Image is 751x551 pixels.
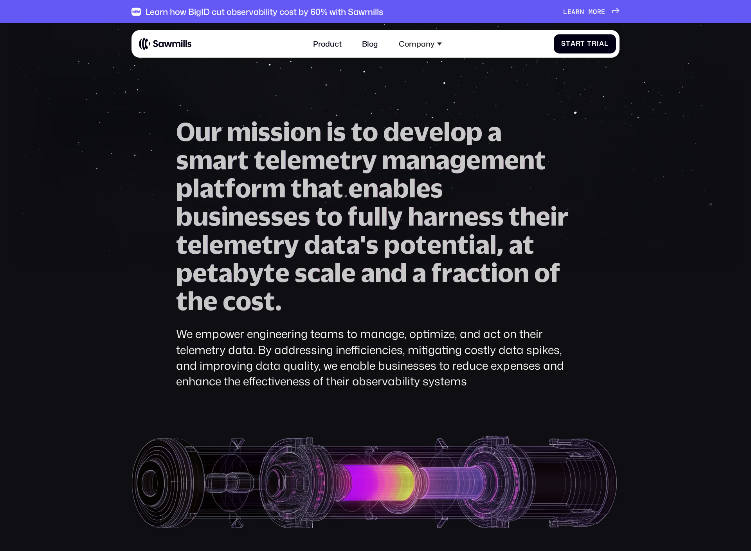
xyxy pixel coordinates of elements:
[400,117,414,146] span: e
[348,174,363,202] span: e
[491,202,504,230] span: s
[346,230,360,258] span: a
[195,117,211,146] span: u
[520,202,536,230] span: h
[382,146,406,174] span: m
[193,202,209,230] span: u
[290,117,306,146] span: o
[357,34,384,54] a: Blog
[236,287,251,315] span: o
[593,8,597,16] span: o
[361,258,375,287] span: a
[604,40,609,48] span: l
[318,174,332,202] span: a
[321,230,335,258] span: a
[326,117,333,146] span: i
[232,258,249,287] span: b
[509,230,523,258] span: a
[513,258,529,287] span: n
[225,174,235,202] span: f
[554,34,616,53] a: StartTrial
[258,202,271,230] span: s
[430,174,443,202] span: s
[450,146,466,174] span: g
[448,202,464,230] span: n
[332,174,343,202] span: t
[176,174,193,202] span: p
[146,7,383,17] div: Learn how BigID cut observability cost by 60% with Sawmills
[580,40,585,48] span: t
[262,174,286,202] span: m
[601,8,605,16] span: e
[228,202,244,230] span: n
[412,258,426,287] span: a
[334,258,341,287] span: l
[457,230,468,258] span: t
[351,117,362,146] span: t
[429,117,443,146] span: e
[227,117,251,146] span: m
[375,258,391,287] span: n
[491,258,498,287] span: i
[325,146,340,174] span: e
[176,202,193,230] span: b
[571,8,576,16] span: a
[295,258,307,287] span: s
[358,202,374,230] span: u
[298,202,310,230] span: s
[320,258,334,287] span: a
[388,202,403,230] span: y
[414,117,429,146] span: v
[362,117,378,146] span: o
[306,117,321,146] span: n
[466,258,479,287] span: c
[203,287,218,315] span: e
[189,146,213,174] span: m
[264,258,275,287] span: t
[362,146,377,174] span: y
[223,287,236,315] span: c
[227,146,238,174] span: r
[335,230,346,258] span: t
[550,258,560,287] span: f
[589,8,593,16] span: m
[176,230,187,258] span: t
[211,117,222,146] span: r
[207,258,218,287] span: t
[176,117,195,146] span: O
[441,230,457,258] span: n
[381,202,388,230] span: l
[363,174,378,202] span: n
[251,117,258,146] span: i
[519,146,535,174] span: n
[223,230,247,258] span: m
[270,117,283,146] span: s
[597,8,602,16] span: r
[563,8,567,16] span: L
[302,174,318,202] span: h
[327,202,342,230] span: o
[523,230,534,258] span: t
[209,202,221,230] span: s
[251,287,264,315] span: s
[307,34,347,54] a: Product
[176,146,189,174] span: s
[176,258,193,287] span: p
[475,230,490,258] span: a
[504,146,519,174] span: e
[566,40,571,48] span: t
[348,202,358,230] span: f
[384,230,400,258] span: p
[534,258,550,287] span: o
[213,146,227,174] span: a
[536,202,550,230] span: e
[273,230,284,258] span: r
[315,202,327,230] span: t
[307,258,320,287] span: c
[214,174,225,202] span: t
[200,174,214,202] span: a
[247,230,262,258] span: e
[587,40,592,48] span: T
[561,40,566,48] span: S
[406,146,420,174] span: a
